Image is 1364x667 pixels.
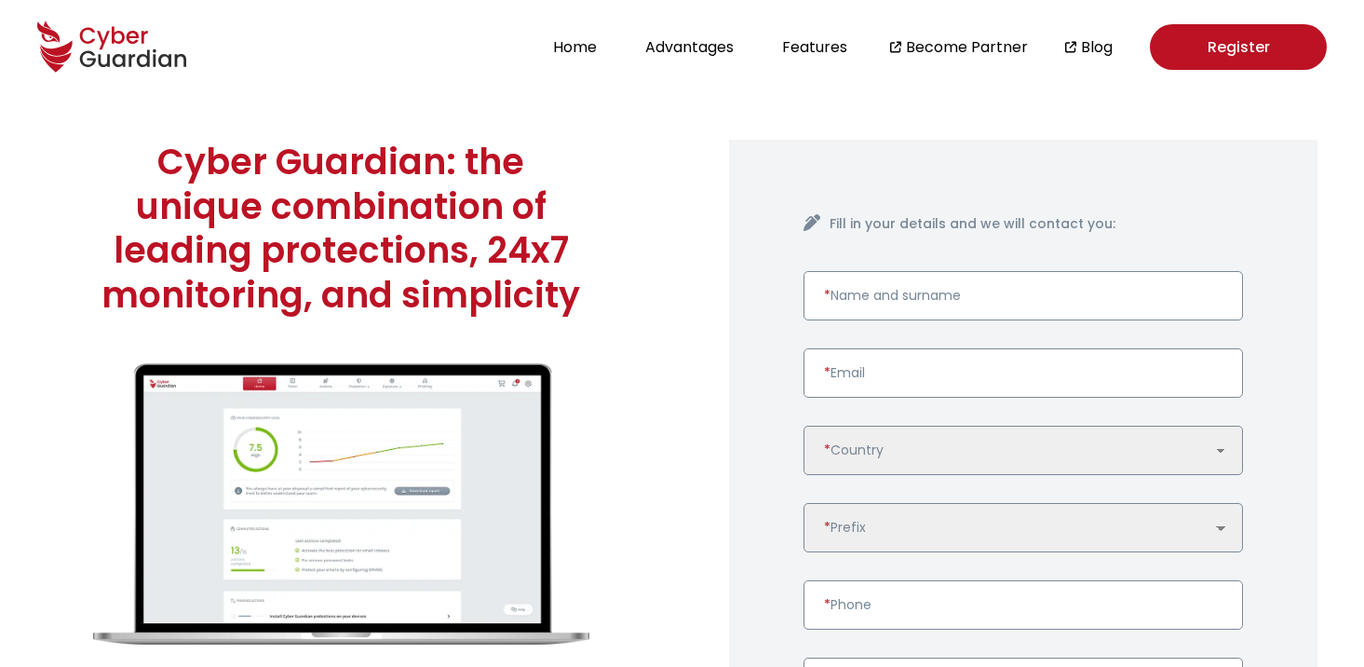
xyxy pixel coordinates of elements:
[830,214,1244,234] h4: Fill in your details and we will contact you:
[93,363,589,645] img: cyberguardian-home
[804,580,1244,630] input: Enter a valid phone number.
[93,140,589,317] h1: Cyber Guardian: the unique combination of leading protections, 24x7 monitoring, and simplicity
[547,34,602,60] button: Home
[1081,35,1113,59] a: Blog
[906,35,1028,59] a: Become Partner
[640,34,739,60] button: Advantages
[1150,24,1327,70] a: Register
[777,34,853,60] button: Features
